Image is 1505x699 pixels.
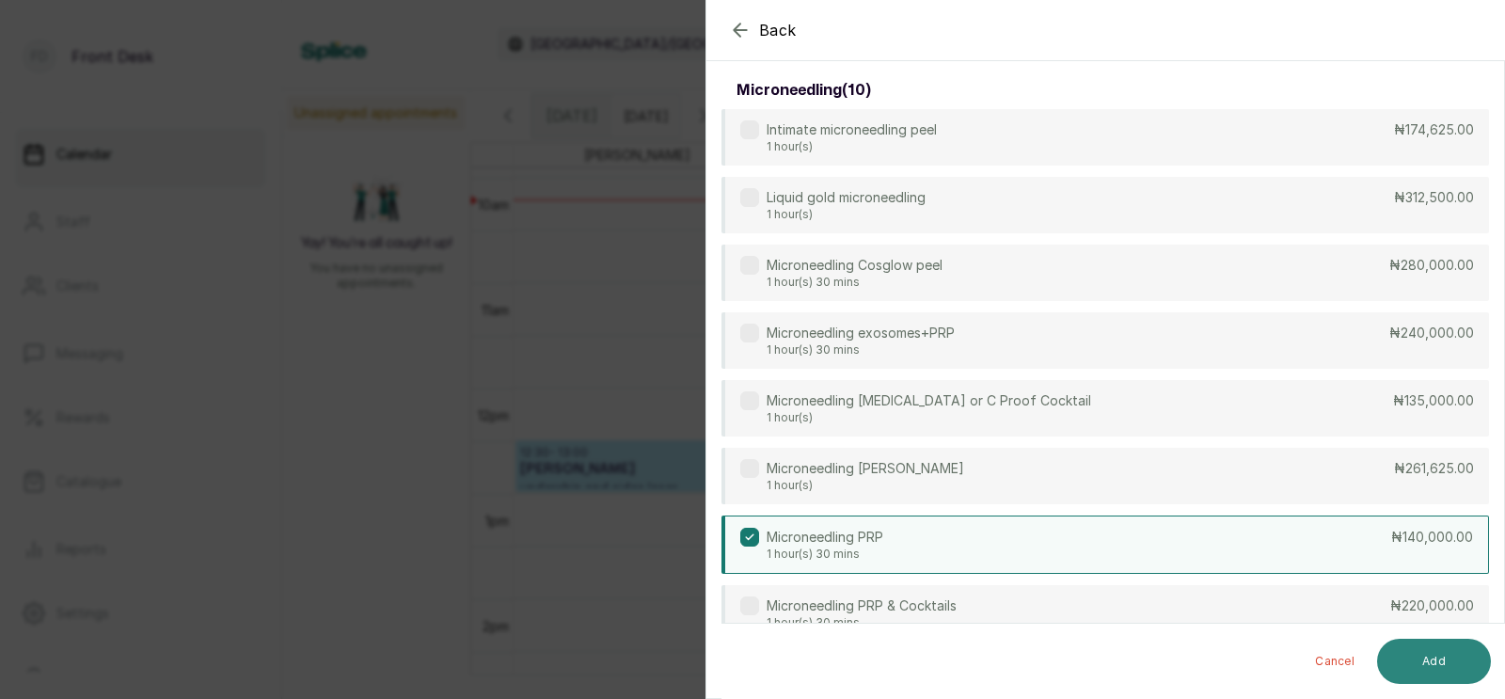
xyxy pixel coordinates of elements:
[767,139,937,154] p: 1 hour(s)
[767,207,926,222] p: 1 hour(s)
[1391,528,1473,547] p: ₦140,000.00
[767,410,1091,425] p: 1 hour(s)
[767,188,926,207] p: Liquid gold microneedling
[1389,324,1474,342] p: ₦240,000.00
[1377,639,1491,684] button: Add
[1394,459,1474,478] p: ₦261,625.00
[1389,256,1474,275] p: ₦280,000.00
[729,19,797,41] button: Back
[767,547,883,562] p: 1 hour(s) 30 mins
[737,79,871,102] h3: microneedling ( 10 )
[767,596,957,615] p: Microneedling PRP & Cocktails
[1394,120,1474,139] p: ₦174,625.00
[767,324,955,342] p: Microneedling exosomes+PRP
[767,120,937,139] p: Intimate microneedling peel
[1393,391,1474,410] p: ₦135,000.00
[759,19,797,41] span: Back
[1394,188,1474,207] p: ₦312,500.00
[767,459,964,478] p: Microneedling [PERSON_NAME]
[1300,639,1370,684] button: Cancel
[767,342,955,357] p: 1 hour(s) 30 mins
[767,256,943,275] p: Microneedling Cosglow peel
[1390,596,1474,615] p: ₦220,000.00
[767,275,943,290] p: 1 hour(s) 30 mins
[767,615,957,630] p: 1 hour(s) 30 mins
[767,478,964,493] p: 1 hour(s)
[767,528,883,547] p: Microneedling PRP
[767,391,1091,410] p: Microneedling [MEDICAL_DATA] or C Proof Cocktail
